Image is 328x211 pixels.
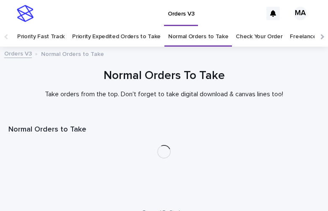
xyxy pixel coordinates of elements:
img: stacker-logo-s-only.png [17,5,34,22]
h1: Normal Orders To Take [8,68,320,84]
a: Priority Expedited Orders to Take [72,27,161,47]
a: Orders V3 [4,48,32,58]
a: Normal Orders to Take [168,27,229,47]
h1: Normal Orders to Take [8,125,320,135]
a: Check Your Order [236,27,282,47]
a: Priority Fast Track [17,27,65,47]
p: Take orders from the top. Don't forget to take digital download & canvas lines too! [8,90,320,98]
div: MA [294,7,307,20]
p: Normal Orders to Take [41,49,104,58]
